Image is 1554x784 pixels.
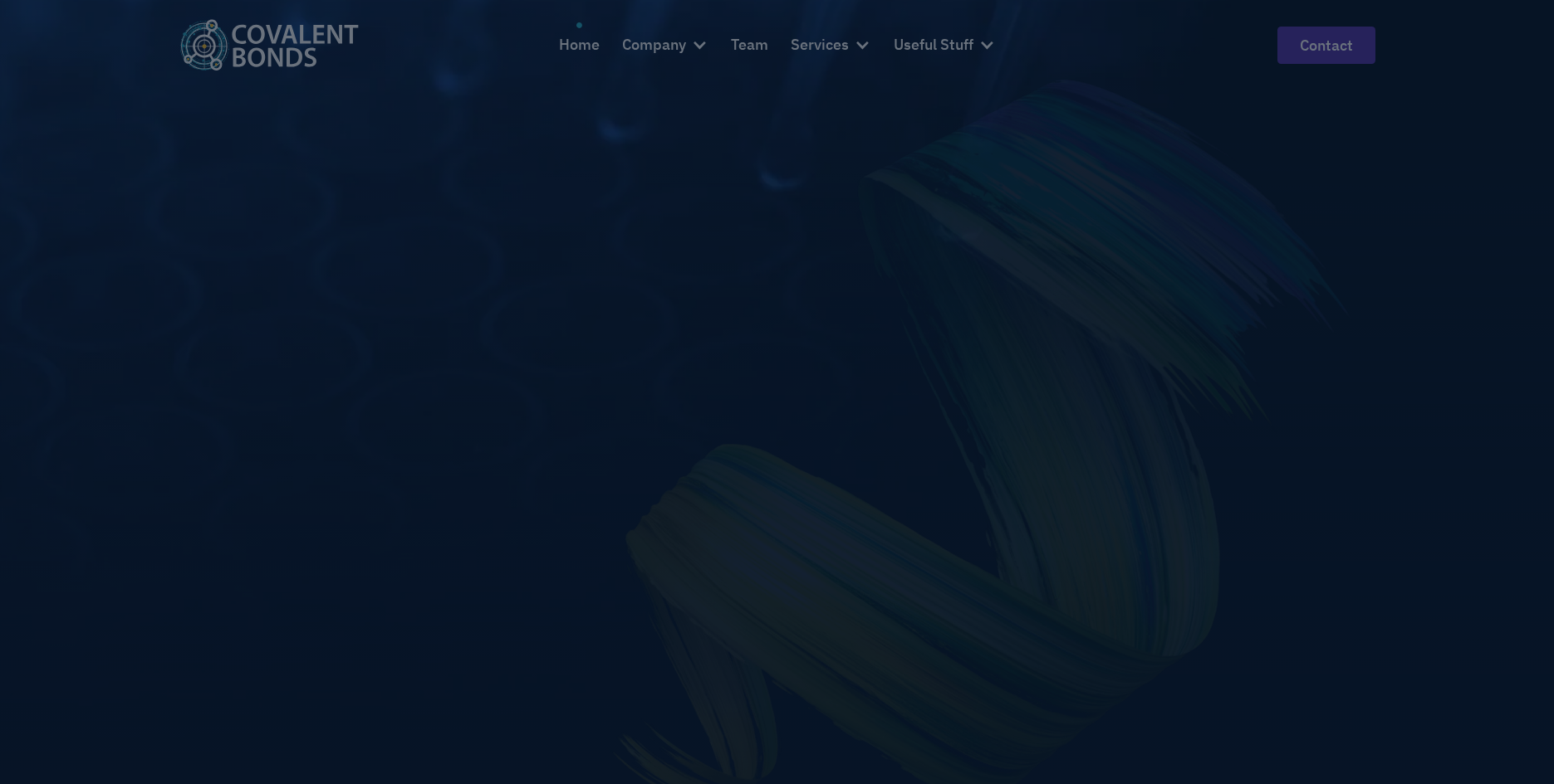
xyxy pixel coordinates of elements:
img: Covalent Bonds White / Teal Logo [179,19,359,70]
div: Company [622,33,686,57]
a: contact [1277,27,1375,64]
div: Services [791,33,849,57]
div: Useful Stuff [894,22,996,67]
div: Team [731,33,768,57]
div: Home [559,33,600,57]
div: Services [791,22,871,67]
a: Home [559,22,600,67]
div: Company [622,22,708,67]
a: Team [731,22,768,67]
div: Useful Stuff [894,33,973,57]
a: home [179,19,359,70]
